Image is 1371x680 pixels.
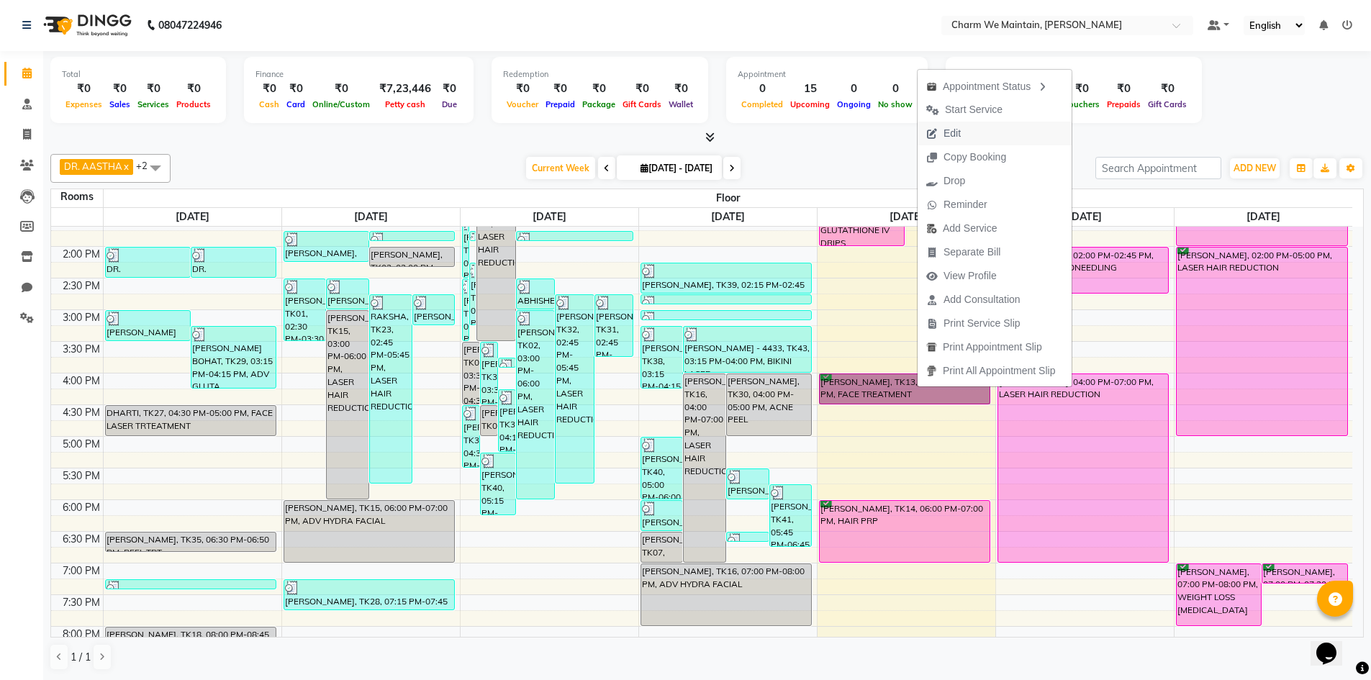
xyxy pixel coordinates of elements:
[463,406,479,467] div: [PERSON_NAME], TK30, 04:30 PM-05:30 PM, ADV HYDRA +PEEL TREATMENT
[787,99,833,109] span: Upcoming
[470,263,476,325] div: [PERSON_NAME], TK41, 02:15 PM-03:15 PM, ADV HYDRA FACIAL
[1234,163,1276,173] span: ADD NEW
[191,248,276,277] div: DR. [PERSON_NAME], TK26, 02:00 PM-02:30 PM, BASIC HYDRA FACIAL
[641,532,683,562] div: [PERSON_NAME], TK07, 06:30 PM-07:00 PM, FACE TREATMENT
[684,374,725,562] div: [PERSON_NAME], TK16, 04:00 PM-07:00 PM, LASER HAIR REDUCTION
[136,160,158,171] span: +2
[64,160,122,172] span: DR. AASTHA
[413,295,455,325] div: [PERSON_NAME], TK25, 02:45 PM-03:15 PM, BASIC HYDRA FACIAL
[60,563,103,579] div: 7:00 PM
[309,81,374,97] div: ₹0
[477,153,515,340] div: [PERSON_NAME], TK01, 12:30 PM-03:30 PM, LASER HAIR REDUCTION
[327,311,368,499] div: [PERSON_NAME], TK15, 03:00 PM-06:00 PM, LASER HAIR REDUCTION
[1230,158,1280,178] button: ADD NEW
[944,292,1021,307] span: Add Consultation
[665,99,697,109] span: Wallet
[191,327,276,388] div: [PERSON_NAME] BOHAT, TK29, 03:15 PM-04:15 PM, ADV GLUTA
[437,81,462,97] div: ₹0
[62,68,214,81] div: Total
[60,247,103,262] div: 2:00 PM
[738,99,787,109] span: Completed
[944,150,1006,165] span: Copy Booking
[284,232,368,261] div: [PERSON_NAME], TK26, 01:45 PM-02:15 PM, FACE TREATMENT
[71,650,91,665] span: 1 / 1
[957,68,1190,81] div: Other sales
[503,68,697,81] div: Redemption
[944,126,961,141] span: Edit
[738,81,787,97] div: 0
[641,263,812,293] div: [PERSON_NAME], TK39, 02:15 PM-02:45 PM, PREMIUM GLUTA
[517,279,555,309] div: ABHISHEK .P. TAWLE, TK37, 02:30 PM-03:00 PM, BASIC GLUTA
[874,99,916,109] span: No show
[1311,622,1357,666] iframe: chat widget
[106,627,276,673] div: [PERSON_NAME], TK18, 08:00 PM-08:45 PM, BRIGHTENING FACIAL
[173,99,214,109] span: Products
[1177,248,1347,435] div: [PERSON_NAME], 02:00 PM-05:00 PM, LASER HAIR REDUCTION
[619,99,665,109] span: Gift Cards
[173,208,212,226] a: September 29, 2025
[787,81,833,97] div: 15
[351,208,391,226] a: September 30, 2025
[579,99,619,109] span: Package
[1103,81,1144,97] div: ₹0
[106,580,276,589] div: [PERSON_NAME], TK28, 07:15 PM-07:25 PM, BALANCE AMOUNT
[374,81,437,97] div: ₹7,23,446
[833,81,874,97] div: 0
[60,532,103,547] div: 6:30 PM
[641,438,683,499] div: [PERSON_NAME], TK40, 05:00 PM-06:00 PM, ADV HYDRA +PEEL TREATMENT
[284,501,455,562] div: [PERSON_NAME], TK15, 06:00 PM-07:00 PM, ADV HYDRA FACIAL
[833,99,874,109] span: Ongoing
[309,99,374,109] span: Online/Custom
[106,248,190,277] div: DR. [PERSON_NAME], TK25, 02:00 PM-02:30 PM, BASIC HYDRA FACIAL
[944,268,997,284] span: View Profile
[1065,208,1105,226] a: October 4, 2025
[1144,81,1190,97] div: ₹0
[1095,157,1221,179] input: Search Appointment
[60,437,103,452] div: 5:00 PM
[158,5,222,45] b: 08047224946
[134,81,173,97] div: ₹0
[51,189,103,204] div: Rooms
[104,189,1353,207] span: Floor
[619,81,665,97] div: ₹0
[641,311,812,319] div: Rakhi parwar, TK37, 03:00 PM-03:10 PM, BALANCE AMOUNT
[62,99,106,109] span: Expenses
[1060,81,1103,97] div: ₹0
[481,343,497,404] div: [PERSON_NAME], TK34, 03:30 PM-04:30 PM, HYDRA +PICO+PEEL
[926,223,937,234] img: add-service.png
[1244,208,1283,226] a: October 5, 2025
[918,73,1072,98] div: Appointment Status
[579,81,619,97] div: ₹0
[595,295,633,356] div: [PERSON_NAME], TK31, 02:45 PM-03:45 PM, ADV HYDRA FACIAL
[641,501,683,530] div: [PERSON_NAME], TK40, 06:00 PM-06:30 PM, PREMIUM GLUTA
[727,469,769,499] div: [PERSON_NAME], TK42, 05:30 PM-06:00 PM, BASIC HYDRA FACIAL
[283,99,309,109] span: Card
[944,316,1021,331] span: Print Service Slip
[665,81,697,97] div: ₹0
[481,406,497,435] div: [PERSON_NAME], TK01, 04:30 PM-05:00 PM, FACE TREATMENT
[106,81,134,97] div: ₹0
[499,358,515,367] div: [PERSON_NAME], TK36, 03:45 PM-03:55 PM, BALANCE AMOUNT
[255,81,283,97] div: ₹0
[370,295,412,483] div: RAKSHA, TK23, 02:45 PM-05:45 PM, LASER HAIR REDUCTION
[526,157,595,179] span: Current Week
[637,163,716,173] span: [DATE] - [DATE]
[106,99,134,109] span: Sales
[926,342,937,353] img: printapt.png
[60,468,103,484] div: 5:30 PM
[463,279,469,340] div: [PERSON_NAME], TK34, 02:30 PM-03:30 PM, [MEDICAL_DATA]
[284,580,455,609] div: [PERSON_NAME], TK28, 07:15 PM-07:45 PM, BASIC HYDRA FACIAL
[1262,564,1347,583] div: [PERSON_NAME], 07:00 PM-07:20 PM, WEIGHT LOSS [MEDICAL_DATA]
[283,81,309,97] div: ₹0
[327,279,368,309] div: [PERSON_NAME], TK29, 02:30 PM-03:00 PM, BASIC HYDRA FACIAL
[499,390,515,451] div: [PERSON_NAME], TK39, 04:15 PM-05:15 PM, SKIN TAG/MOLE REMOVAL
[370,232,454,240] div: [PERSON_NAME], TK27, 01:45 PM-01:55 PM, BALANCE AMOUNT
[37,5,135,45] img: logo
[284,279,326,340] div: [PERSON_NAME], TK01, 02:30 PM-03:30 PM, [MEDICAL_DATA]
[60,342,103,357] div: 3:30 PM
[463,216,469,277] div: [PERSON_NAME], TK38, 01:30 PM-02:30 PM, SKIN TAG/MOLE REMOVAL
[708,208,748,226] a: October 2, 2025
[998,374,1169,562] div: [PERSON_NAME], 04:00 PM-07:00 PM, LASER HAIR REDUCTION
[517,311,555,499] div: [PERSON_NAME], TK02, 03:00 PM-06:00 PM, LASER HAIR REDUCTION
[738,68,916,81] div: Appointment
